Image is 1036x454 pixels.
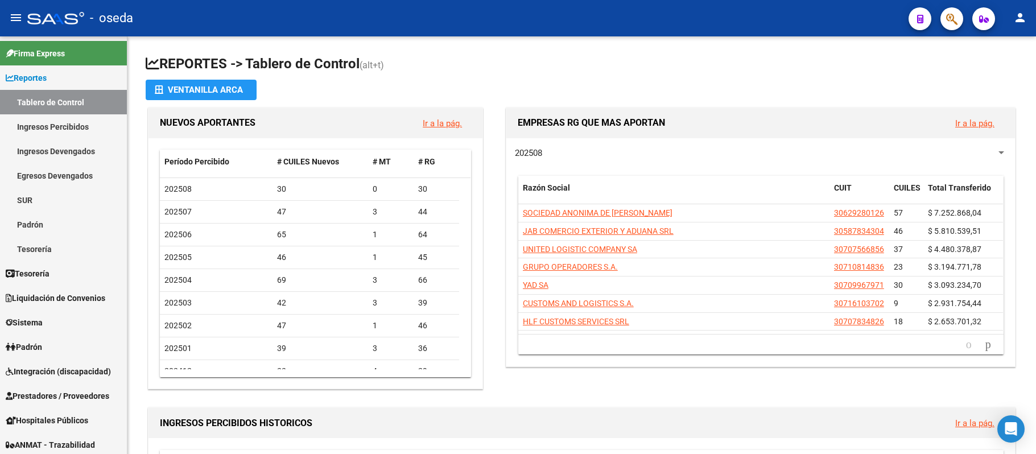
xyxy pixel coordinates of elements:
div: 30 [418,183,455,196]
span: 30716103702 [834,299,884,308]
span: 37 [894,245,903,254]
span: 202503 [164,298,192,307]
span: 30629280126 [834,208,884,217]
div: 39 [277,342,364,355]
div: 47 [277,319,364,332]
span: 18 [894,317,903,326]
span: GRUPO OPERADORES S.A. [523,262,618,271]
span: # RG [418,157,435,166]
div: 47 [277,205,364,218]
span: # CUILES Nuevos [277,157,339,166]
div: 1 [373,251,409,264]
span: 202501 [164,344,192,353]
span: 57 [894,208,903,217]
span: # MT [373,157,391,166]
span: 202502 [164,321,192,330]
div: 64 [418,228,455,241]
datatable-header-cell: CUILES [889,176,923,213]
div: 3 [373,296,409,309]
span: $ 3.194.771,78 [928,262,981,271]
datatable-header-cell: Total Transferido [923,176,1003,213]
button: Ventanilla ARCA [146,80,257,100]
div: 0 [373,183,409,196]
button: Ir a la pág. [414,113,471,134]
span: 202412 [164,366,192,375]
button: Ir a la pág. [946,113,1004,134]
a: Ir a la pág. [955,118,994,129]
div: 39 [418,296,455,309]
span: HLF CUSTOMS SERVICES SRL [523,317,629,326]
span: 202505 [164,253,192,262]
span: EMPRESAS RG QUE MAS APORTAN [518,117,665,128]
span: $ 4.480.378,87 [928,245,981,254]
div: 42 [277,296,364,309]
div: 29 [418,365,455,378]
mat-icon: menu [9,11,23,24]
span: CUIT [834,183,852,192]
span: - oseda [90,6,133,31]
datatable-header-cell: CUIT [829,176,889,213]
span: $ 3.093.234,70 [928,280,981,290]
span: (alt+t) [360,60,384,71]
span: 30709967971 [834,280,884,290]
div: 44 [418,205,455,218]
div: 33 [277,365,364,378]
datatable-header-cell: # RG [414,150,459,174]
a: Ir a la pág. [423,118,462,129]
div: 46 [277,251,364,264]
div: 1 [373,228,409,241]
button: Ir a la pág. [946,412,1004,434]
span: 30587834304 [834,226,884,236]
div: 3 [373,205,409,218]
span: 46 [894,226,903,236]
span: $ 5.810.539,51 [928,226,981,236]
div: 45 [418,251,455,264]
span: CUSTOMS AND LOGISTICS S.A. [523,299,634,308]
span: 202506 [164,230,192,239]
datatable-header-cell: Razón Social [518,176,829,213]
span: INGRESOS PERCIBIDOS HISTORICOS [160,418,312,428]
div: 36 [418,342,455,355]
span: 202504 [164,275,192,284]
span: JAB COMERCIO EXTERIOR Y ADUANA SRL [523,226,674,236]
span: Razón Social [523,183,570,192]
span: Reportes [6,72,47,84]
span: 202507 [164,207,192,216]
span: Tesorería [6,267,49,280]
span: Hospitales Públicos [6,414,88,427]
span: Sistema [6,316,43,329]
span: 202508 [515,148,542,158]
div: Ventanilla ARCA [155,80,247,100]
div: 3 [373,274,409,287]
span: $ 2.931.754,44 [928,299,981,308]
a: go to previous page [961,339,977,351]
datatable-header-cell: Período Percibido [160,150,273,174]
div: 1 [373,319,409,332]
h1: REPORTES -> Tablero de Control [146,55,1018,75]
div: 66 [418,274,455,287]
span: 30707566856 [834,245,884,254]
a: Ir a la pág. [955,418,994,428]
datatable-header-cell: # CUILES Nuevos [273,150,368,174]
span: Prestadores / Proveedores [6,390,109,402]
span: ANMAT - Trazabilidad [6,439,95,451]
div: 69 [277,274,364,287]
span: Firma Express [6,47,65,60]
span: Período Percibido [164,157,229,166]
span: 30707834826 [834,317,884,326]
span: 23 [894,262,903,271]
datatable-header-cell: # MT [368,150,414,174]
span: 202508 [164,184,192,193]
span: CUILES [894,183,921,192]
span: $ 7.252.868,04 [928,208,981,217]
span: UNITED LOGISTIC COMPANY SA [523,245,637,254]
div: 65 [277,228,364,241]
div: Open Intercom Messenger [997,415,1025,443]
span: 30 [894,280,903,290]
span: $ 2.653.701,32 [928,317,981,326]
span: YAD SA [523,280,548,290]
div: 30 [277,183,364,196]
span: SOCIEDAD ANONIMA DE [PERSON_NAME] [523,208,672,217]
span: 9 [894,299,898,308]
span: Total Transferido [928,183,991,192]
